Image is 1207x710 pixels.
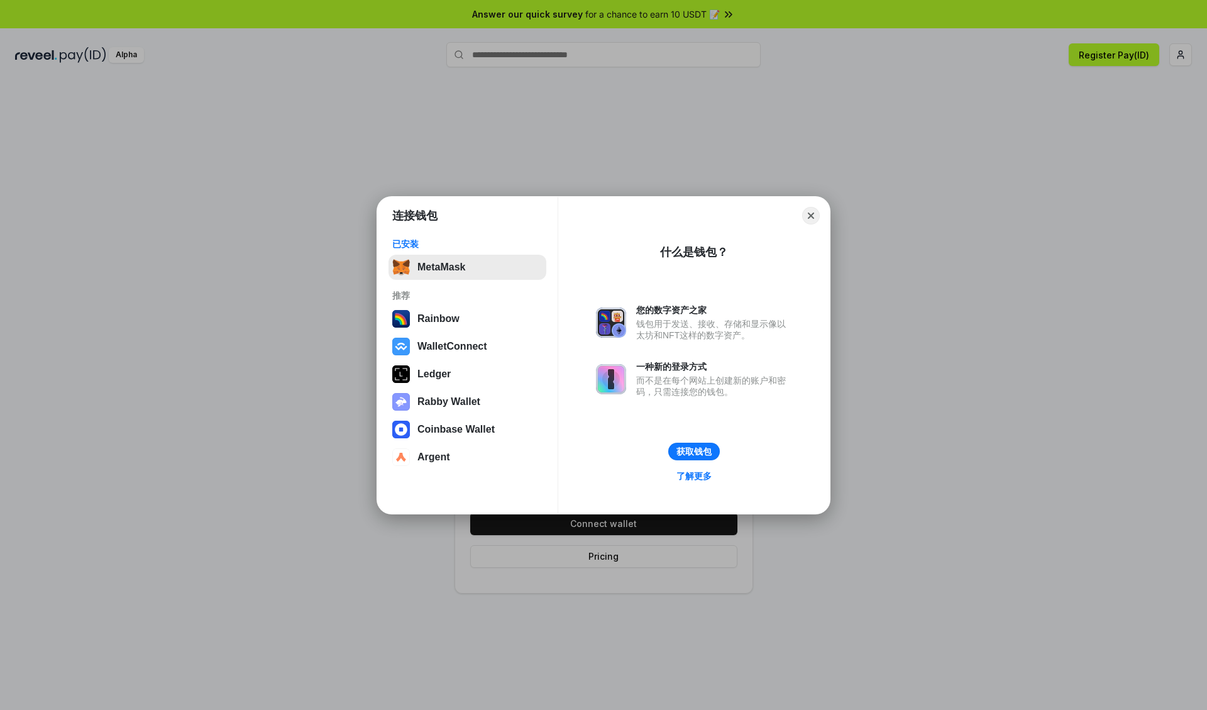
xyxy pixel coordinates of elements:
[676,446,712,457] div: 获取钱包
[389,389,546,414] button: Rabby Wallet
[392,338,410,355] img: svg+xml,%3Csvg%20width%3D%2228%22%20height%3D%2228%22%20viewBox%3D%220%200%2028%2028%22%20fill%3D...
[417,313,460,324] div: Rainbow
[392,448,410,466] img: svg+xml,%3Csvg%20width%3D%2228%22%20height%3D%2228%22%20viewBox%3D%220%200%2028%2028%22%20fill%3D...
[392,238,543,250] div: 已安装
[417,452,450,463] div: Argent
[417,369,451,380] div: Ledger
[389,334,546,359] button: WalletConnect
[676,470,712,482] div: 了解更多
[668,443,720,460] button: 获取钱包
[392,310,410,328] img: svg+xml,%3Csvg%20width%3D%22120%22%20height%3D%22120%22%20viewBox%3D%220%200%20120%20120%22%20fil...
[392,290,543,301] div: 推荐
[417,341,487,352] div: WalletConnect
[596,364,626,394] img: svg+xml,%3Csvg%20xmlns%3D%22http%3A%2F%2Fwww.w3.org%2F2000%2Fsvg%22%20fill%3D%22none%22%20viewBox...
[596,308,626,338] img: svg+xml,%3Csvg%20xmlns%3D%22http%3A%2F%2Fwww.w3.org%2F2000%2Fsvg%22%20fill%3D%22none%22%20viewBox...
[636,375,792,397] div: 而不是在每个网站上创建新的账户和密码，只需连接您的钱包。
[417,396,480,408] div: Rabby Wallet
[417,424,495,435] div: Coinbase Wallet
[660,245,728,260] div: 什么是钱包？
[636,361,792,372] div: 一种新的登录方式
[392,208,438,223] h1: 连接钱包
[389,362,546,387] button: Ledger
[636,318,792,341] div: 钱包用于发送、接收、存储和显示像以太坊和NFT这样的数字资产。
[392,258,410,276] img: svg+xml,%3Csvg%20fill%3D%22none%22%20height%3D%2233%22%20viewBox%3D%220%200%2035%2033%22%20width%...
[392,393,410,411] img: svg+xml,%3Csvg%20xmlns%3D%22http%3A%2F%2Fwww.w3.org%2F2000%2Fsvg%22%20fill%3D%22none%22%20viewBox...
[636,304,792,316] div: 您的数字资产之家
[802,207,820,225] button: Close
[417,262,465,273] div: MetaMask
[389,306,546,331] button: Rainbow
[389,255,546,280] button: MetaMask
[392,421,410,438] img: svg+xml,%3Csvg%20width%3D%2228%22%20height%3D%2228%22%20viewBox%3D%220%200%2028%2028%22%20fill%3D...
[392,365,410,383] img: svg+xml,%3Csvg%20xmlns%3D%22http%3A%2F%2Fwww.w3.org%2F2000%2Fsvg%22%20width%3D%2228%22%20height%3...
[669,468,719,484] a: 了解更多
[389,445,546,470] button: Argent
[389,417,546,442] button: Coinbase Wallet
